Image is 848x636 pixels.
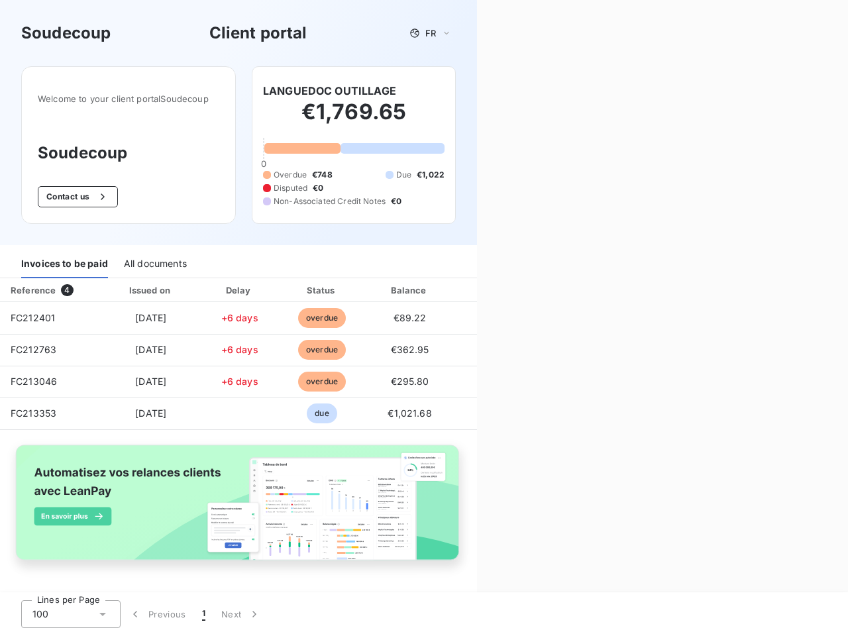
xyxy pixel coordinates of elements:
span: FC213046 [11,376,57,387]
span: FC212401 [11,312,55,323]
span: overdue [298,308,346,328]
img: banner [5,438,472,580]
span: €1,022 [417,169,445,181]
h6: LANGUEDOC OUTILLAGE [263,83,396,99]
span: +6 days [221,312,258,323]
span: €89.22 [394,312,427,323]
div: All documents [124,250,187,278]
button: Next [213,600,269,628]
h2: €1,769.65 [263,99,445,138]
span: [DATE] [135,376,166,387]
span: FC213353 [11,407,56,419]
span: €362.95 [391,344,429,355]
div: Status [283,284,362,297]
div: Reference [11,285,56,295]
div: Delay [202,284,278,297]
div: Invoices to be paid [21,250,108,278]
span: 100 [32,608,48,621]
span: [DATE] [135,407,166,419]
span: 0 [261,158,266,169]
span: [DATE] [135,344,166,355]
span: FR [425,28,436,38]
span: +6 days [221,376,258,387]
span: €748 [312,169,333,181]
span: FC212763 [11,344,56,355]
span: overdue [298,372,346,392]
span: €1,021.68 [388,407,431,419]
div: Issued on [105,284,197,297]
button: Contact us [38,186,118,207]
div: PDF [458,284,525,297]
span: 1 [202,608,205,621]
h3: Soudecoup [21,21,111,45]
h3: Client portal [209,21,307,45]
span: overdue [298,340,346,360]
span: Due [396,169,411,181]
span: €295.80 [391,376,429,387]
button: Previous [121,600,194,628]
span: Non-Associated Credit Notes [274,195,386,207]
button: 1 [194,600,213,628]
span: [DATE] [135,312,166,323]
span: 4 [61,284,73,296]
span: €0 [313,182,323,194]
h3: Soudecoup [38,141,219,165]
span: Welcome to your client portal Soudecoup [38,93,219,104]
span: Overdue [274,169,307,181]
div: Balance [367,284,453,297]
span: +6 days [221,344,258,355]
span: Disputed [274,182,307,194]
span: due [307,403,337,423]
span: €0 [391,195,401,207]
